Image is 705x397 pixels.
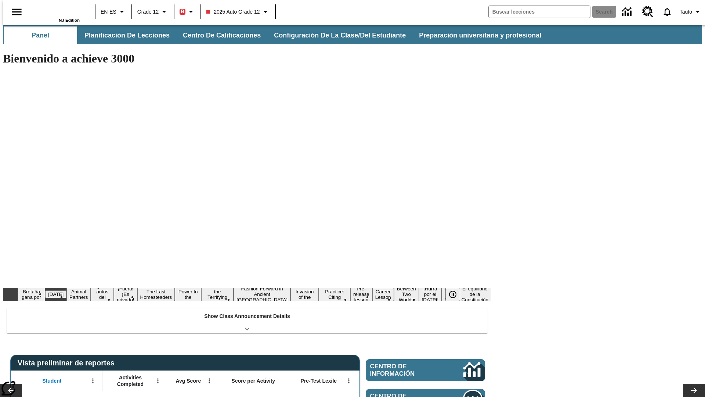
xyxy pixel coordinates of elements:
span: Tauto [680,8,692,16]
button: Abrir menú [87,375,98,386]
button: Abrir el menú lateral [6,1,28,23]
button: Slide 12 Pre-release lesson [350,285,372,304]
button: Planificación de lecciones [79,26,176,44]
span: Grade 12 [137,8,159,16]
div: Show Class Announcement Details [7,308,488,333]
button: Abrir menú [343,375,354,386]
button: Grado: Grade 12, Elige un grado [134,5,171,18]
button: Slide 13 Career Lesson [372,288,394,301]
span: Vista preliminar de reportes [18,359,118,367]
button: Slide 6 The Last Homesteaders [137,288,175,301]
span: Avg Score [176,378,201,384]
button: Slide 8 Attack of the Terrifying Tomatoes [201,282,234,307]
h1: Bienvenido a achieve 3000 [3,52,491,65]
button: Slide 11 Mixed Practice: Citing Evidence [319,282,350,307]
button: Slide 14 Between Two Worlds [394,285,419,304]
div: Pausar [445,288,467,301]
div: Portada [32,3,80,22]
button: Class: 2025 Auto Grade 12, Selecciona una clase [203,5,272,18]
button: Abrir menú [204,375,215,386]
a: Centro de información [618,2,638,22]
button: Language: EN-ES, Selecciona un idioma [98,5,129,18]
a: Centro de información [366,359,485,381]
a: Centro de recursos, Se abrirá en una pestaña nueva. [638,2,658,22]
button: Panel [4,26,77,44]
button: Slide 16 Point of View [441,285,458,304]
button: Slide 17 El equilibrio de la Constitución [459,285,491,304]
button: Slide 1 ¡Gran Bretaña gana por fin! [18,282,45,307]
button: Slide 15 ¡Hurra por el Día de la Constitución! [419,285,442,304]
button: Abrir menú [152,375,163,386]
span: 2025 Auto Grade 12 [206,8,260,16]
button: Slide 4 ¿Los autos del futuro? [91,282,114,307]
span: Activities Completed [106,374,155,387]
div: Subbarra de navegación [3,25,702,44]
span: Pre-Test Lexile [301,378,337,384]
span: Score per Activity [232,378,275,384]
div: Subbarra de navegación [3,26,548,44]
button: Slide 9 Fashion Forward in Ancient Rome [234,285,290,304]
button: Slide 3 Animal Partners [66,288,91,301]
button: Carrusel de lecciones, seguir [683,384,705,397]
button: Boost El color de la clase es rojo. Cambiar el color de la clase. [177,5,198,18]
span: Centro de información [370,363,439,378]
button: Slide 10 The Invasion of the Free CD [290,282,319,307]
span: EN-ES [101,8,116,16]
button: Configuración de la clase/del estudiante [268,26,412,44]
a: Notificaciones [658,2,677,21]
span: B [181,7,184,16]
button: Centro de calificaciones [177,26,267,44]
button: Preparación universitaria y profesional [413,26,547,44]
button: Perfil/Configuración [677,5,705,18]
button: Slide 5 ¡Fuera! ¡Es privado! [114,285,137,304]
button: Slide 7 Solar Power to the People [175,282,201,307]
span: Student [42,378,61,384]
input: search field [489,6,590,18]
button: Slide 2 Día del Trabajo [45,290,66,298]
a: Portada [32,3,80,18]
button: Pausar [445,288,460,301]
p: Show Class Announcement Details [204,312,290,320]
span: NJ Edition [59,18,80,22]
